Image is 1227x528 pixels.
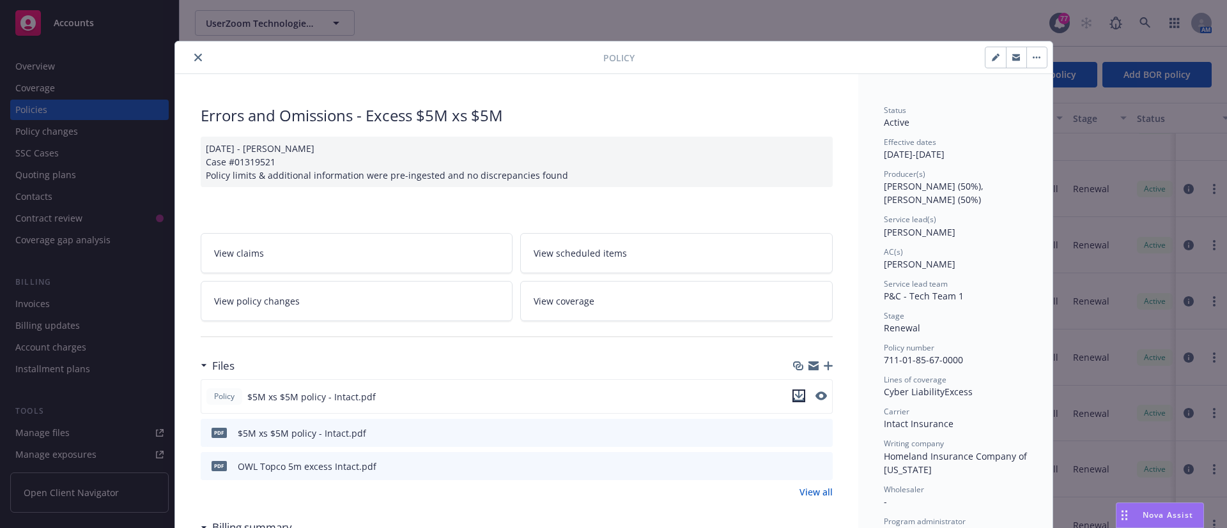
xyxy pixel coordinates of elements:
[884,310,904,321] span: Stage
[884,438,944,449] span: Writing company
[201,281,513,321] a: View policy changes
[884,322,920,334] span: Renewal
[212,358,235,374] h3: Files
[201,105,833,126] div: Errors and Omissions - Excess $5M xs $5M
[884,226,955,238] span: [PERSON_NAME]
[534,294,594,308] span: View coverage
[520,233,833,273] a: View scheduled items
[1143,509,1193,520] span: Nova Assist
[884,495,887,508] span: -
[238,460,376,473] div: OWL Topco 5m excess Intact.pdf
[792,389,805,404] button: download file
[884,137,1027,161] div: [DATE] - [DATE]
[884,516,966,527] span: Program administrator
[884,278,948,289] span: Service lead team
[247,390,376,404] span: $5M xs $5M policy - Intact.pdf
[884,214,936,225] span: Service lead(s)
[815,389,827,404] button: preview file
[884,290,964,302] span: P&C - Tech Team 1
[1116,503,1132,527] div: Drag to move
[884,169,925,179] span: Producer(s)
[884,450,1030,476] span: Homeland Insurance Company of [US_STATE]
[792,389,805,402] button: download file
[884,137,936,147] span: Effective dates
[884,354,963,366] span: 711-01-85-67-0000
[201,137,833,187] div: [DATE] - [PERSON_NAME] Case #01319521 Policy limits & additional information were pre-ingested an...
[884,418,953,430] span: Intact Insurance
[815,391,827,400] button: preview file
[884,342,934,353] span: Policy number
[884,374,946,385] span: Lines of coverage
[214,294,300,308] span: View policy changes
[190,50,206,65] button: close
[816,426,828,440] button: preview file
[201,233,513,273] a: View claims
[884,484,924,495] span: Wholesaler
[212,461,227,471] span: pdf
[520,281,833,321] a: View coverage
[796,426,806,440] button: download file
[884,406,909,417] span: Carrier
[945,386,973,398] span: Excess
[816,460,828,473] button: preview file
[884,180,986,206] span: [PERSON_NAME] (50%), [PERSON_NAME] (50%)
[884,116,909,128] span: Active
[214,246,264,260] span: View claims
[884,258,955,270] span: [PERSON_NAME]
[796,460,806,473] button: download file
[201,358,235,374] div: Files
[1116,502,1204,528] button: Nova Assist
[884,246,903,257] span: AC(s)
[534,246,627,260] span: View scheduled items
[799,485,833,499] a: View all
[212,391,237,402] span: Policy
[884,386,945,398] span: Cyber Liability
[212,428,227,437] span: pdf
[603,51,635,64] span: Policy
[884,105,906,116] span: Status
[238,426,366,440] div: $5M xs $5M policy - Intact.pdf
